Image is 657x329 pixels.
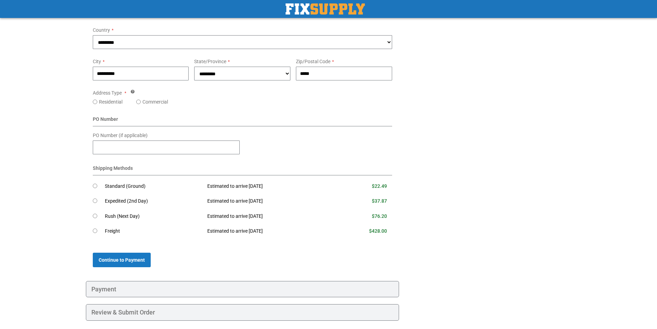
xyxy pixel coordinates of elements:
[93,116,392,126] div: PO Number
[105,224,202,239] td: Freight
[296,59,330,64] span: Zip/Postal Code
[86,281,399,298] div: Payment
[99,98,122,105] label: Residential
[93,253,151,267] button: Continue to Payment
[286,3,365,14] img: Fix Industrial Supply
[142,98,168,105] label: Commercial
[99,257,145,263] span: Continue to Payment
[105,209,202,224] td: Rush (Next Day)
[105,179,202,194] td: Standard (Ground)
[372,183,387,189] span: $22.49
[372,213,387,219] span: $76.20
[93,27,110,33] span: Country
[286,3,365,14] a: store logo
[105,194,202,209] td: Expedited (2nd Day)
[202,224,335,239] td: Estimated to arrive [DATE]
[202,194,335,209] td: Estimated to arrive [DATE]
[93,59,101,64] span: City
[194,59,226,64] span: State/Province
[93,90,122,96] span: Address Type
[369,228,387,234] span: $428.00
[202,209,335,224] td: Estimated to arrive [DATE]
[93,165,392,175] div: Shipping Methods
[86,304,399,321] div: Review & Submit Order
[202,179,335,194] td: Estimated to arrive [DATE]
[93,133,148,138] span: PO Number (if applicable)
[372,198,387,204] span: $37.87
